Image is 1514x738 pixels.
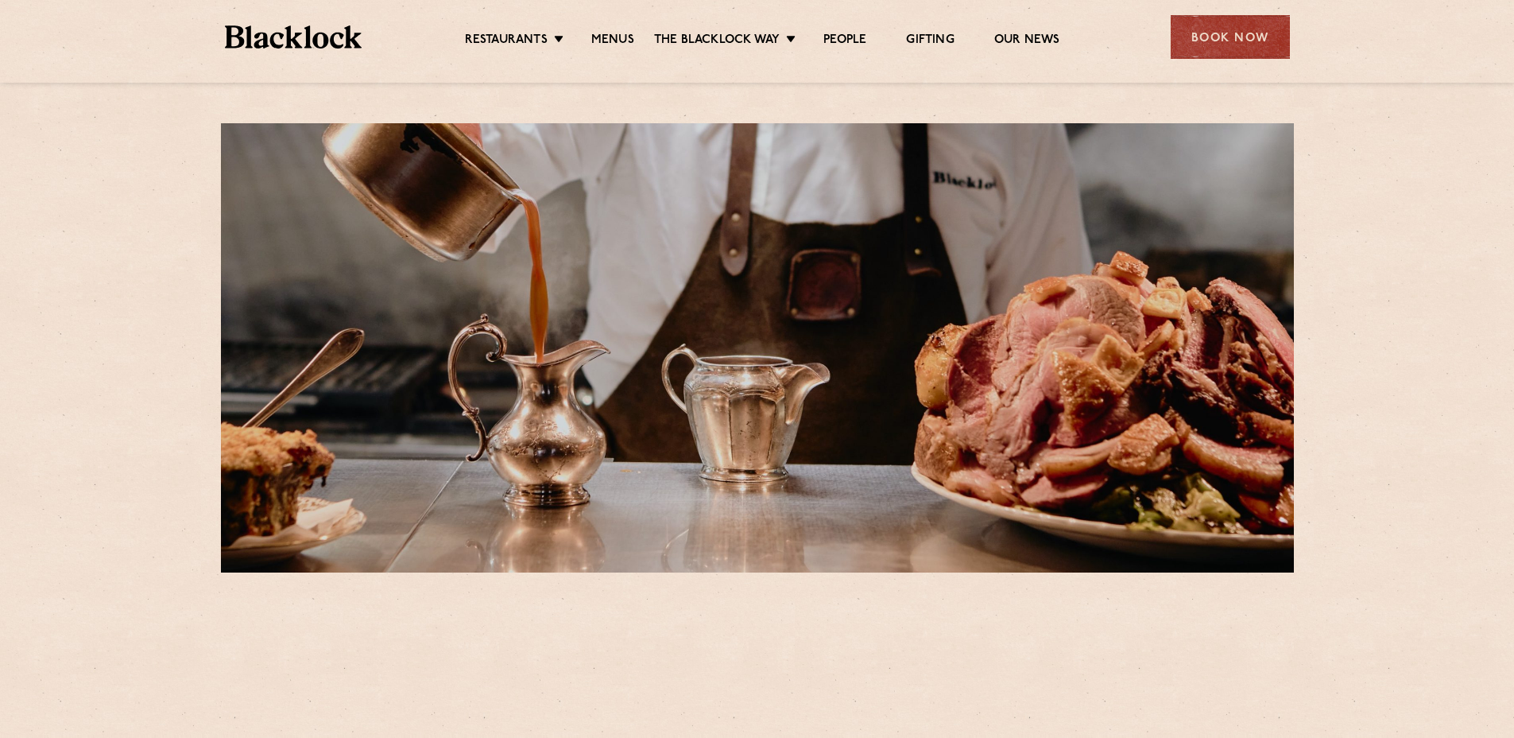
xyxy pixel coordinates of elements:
a: Our News [994,33,1060,50]
a: Restaurants [465,33,548,50]
img: BL_Textured_Logo-footer-cropped.svg [225,25,362,49]
a: People [823,33,866,50]
div: Book Now [1171,15,1290,59]
a: The Blacklock Way [654,33,780,50]
a: Gifting [906,33,954,50]
a: Menus [591,33,634,50]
